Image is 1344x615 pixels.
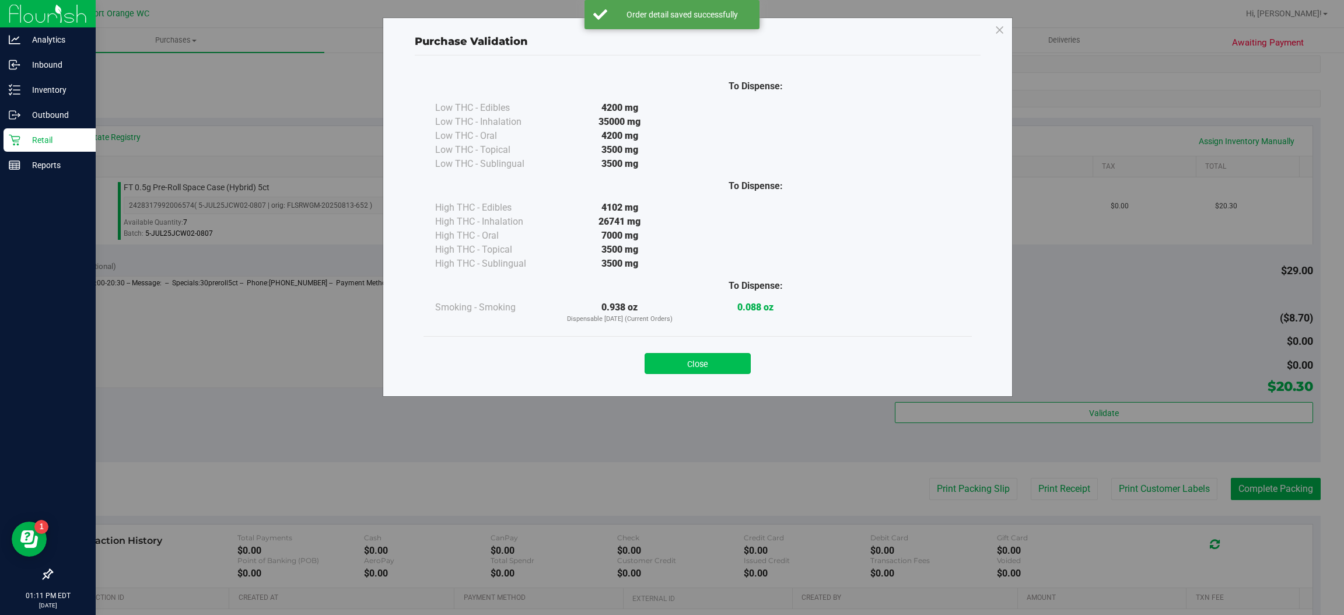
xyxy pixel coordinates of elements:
iframe: Resource center unread badge [34,520,48,534]
span: Purchase Validation [415,35,528,48]
div: To Dispense: [688,79,824,93]
div: 3500 mg [552,243,688,257]
div: 4200 mg [552,101,688,115]
div: To Dispense: [688,179,824,193]
p: Dispensable [DATE] (Current Orders) [552,315,688,324]
p: Retail [20,133,90,147]
div: 4102 mg [552,201,688,215]
div: 7000 mg [552,229,688,243]
div: Smoking - Smoking [435,300,552,315]
div: High THC - Edibles [435,201,552,215]
div: 3500 mg [552,157,688,171]
div: 0.938 oz [552,300,688,324]
p: Reports [20,158,90,172]
strong: 0.088 oz [737,302,773,313]
inline-svg: Inbound [9,59,20,71]
p: [DATE] [5,601,90,610]
inline-svg: Reports [9,159,20,171]
div: Low THC - Oral [435,129,552,143]
iframe: Resource center [12,522,47,557]
p: Analytics [20,33,90,47]
inline-svg: Outbound [9,109,20,121]
button: Close [645,353,751,374]
div: Low THC - Edibles [435,101,552,115]
p: Inventory [20,83,90,97]
div: Low THC - Topical [435,143,552,157]
div: High THC - Sublingual [435,257,552,271]
div: 26741 mg [552,215,688,229]
inline-svg: Retail [9,134,20,146]
inline-svg: Analytics [9,34,20,46]
p: Outbound [20,108,90,122]
p: Inbound [20,58,90,72]
div: High THC - Inhalation [435,215,552,229]
inline-svg: Inventory [9,84,20,96]
p: 01:11 PM EDT [5,590,90,601]
div: 3500 mg [552,257,688,271]
div: To Dispense: [688,279,824,293]
div: 4200 mg [552,129,688,143]
div: Order detail saved successfully [614,9,751,20]
div: 35000 mg [552,115,688,129]
div: High THC - Topical [435,243,552,257]
div: Low THC - Sublingual [435,157,552,171]
div: 3500 mg [552,143,688,157]
div: Low THC - Inhalation [435,115,552,129]
div: High THC - Oral [435,229,552,243]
